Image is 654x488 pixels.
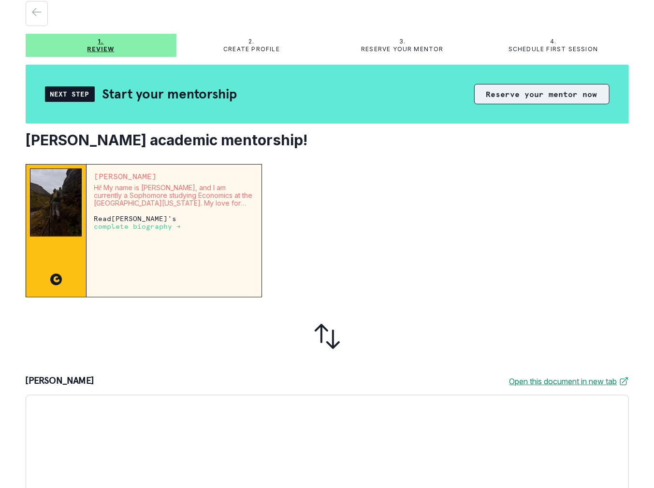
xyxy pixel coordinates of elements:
p: Create profile [223,45,280,53]
img: CC image [50,274,62,285]
p: complete biography → [94,223,181,230]
button: Reserve your mentor now [474,84,610,104]
img: Mentor Image [30,168,82,237]
p: 3. [399,38,406,45]
p: [PERSON_NAME] [94,172,254,180]
p: Review [87,45,114,53]
p: 1. [98,38,103,45]
p: Reserve your mentor [361,45,444,53]
p: 2. [248,38,254,45]
h2: Start your mentorship [102,85,237,102]
p: Schedule first session [509,45,598,53]
h2: [PERSON_NAME] academic mentorship! [26,131,629,149]
p: Hi! My name is [PERSON_NAME], and I am currently a Sophomore studying Economics at the [GEOGRAPHI... [94,184,254,207]
p: Read [PERSON_NAME] 's [94,215,254,230]
div: Next Step [45,86,95,102]
p: 4. [550,38,556,45]
p: [PERSON_NAME] [26,376,94,387]
a: Open this document in new tab [509,376,629,387]
a: complete biography → [94,222,181,230]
